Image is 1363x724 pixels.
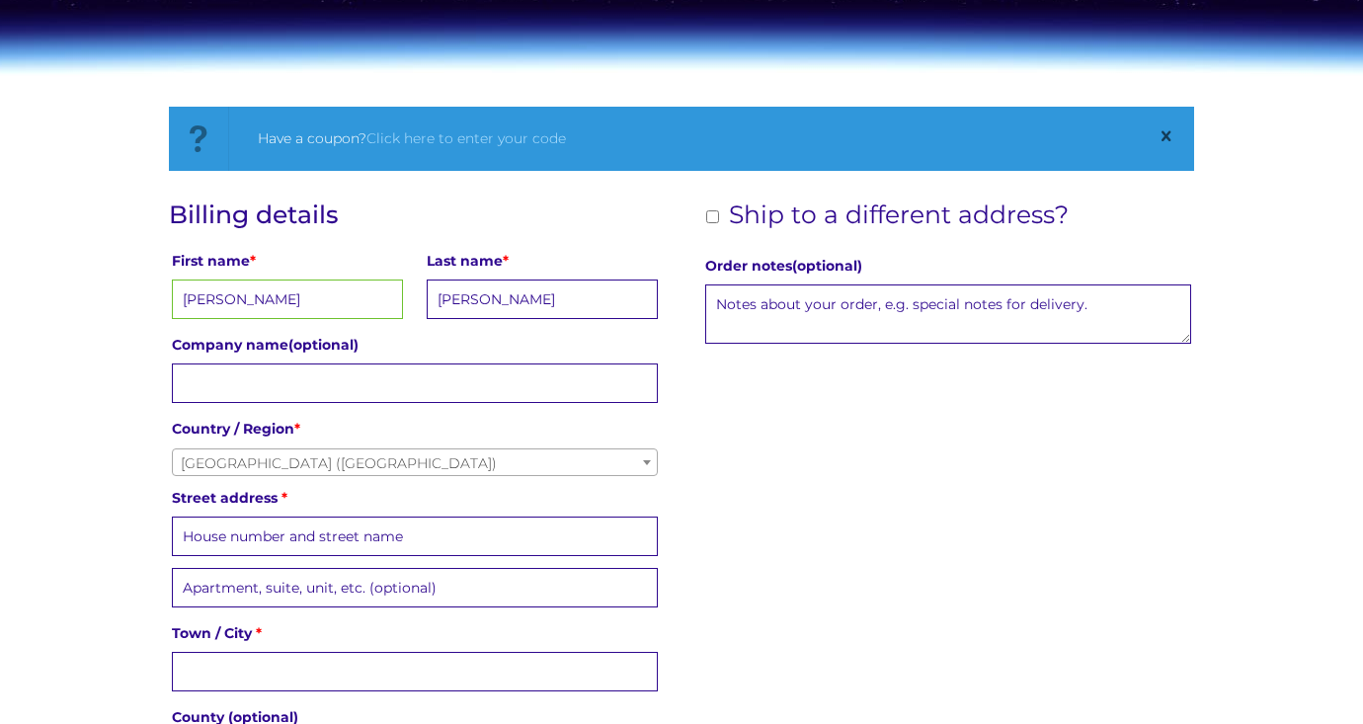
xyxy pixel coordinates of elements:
[172,448,659,476] span: United Kingdom (UK)
[169,201,662,229] h3: Billing details
[294,420,300,438] abbr: required
[172,415,659,442] label: Country / Region
[705,252,1192,280] label: Order notes
[172,517,659,556] input: House number and street name
[172,484,659,512] label: Street address
[172,331,659,359] label: Company name
[503,252,509,270] abbr: required
[792,257,862,275] span: (optional)
[729,200,1069,229] span: Ship to a different address?
[281,489,287,507] abbr: required
[173,449,658,477] span: United Kingdom (UK)
[172,568,659,607] input: Apartment, suite, unit, etc. (optional)
[288,336,359,354] span: (optional)
[258,126,1141,151] div: Have a coupon?
[256,624,262,642] abbr: required
[427,247,658,275] label: Last name
[366,129,566,147] a: Click here to enter your code
[172,619,659,647] label: Town / City
[706,210,719,223] input: Ship to a different address?
[250,252,256,270] abbr: required
[172,247,403,275] label: First name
